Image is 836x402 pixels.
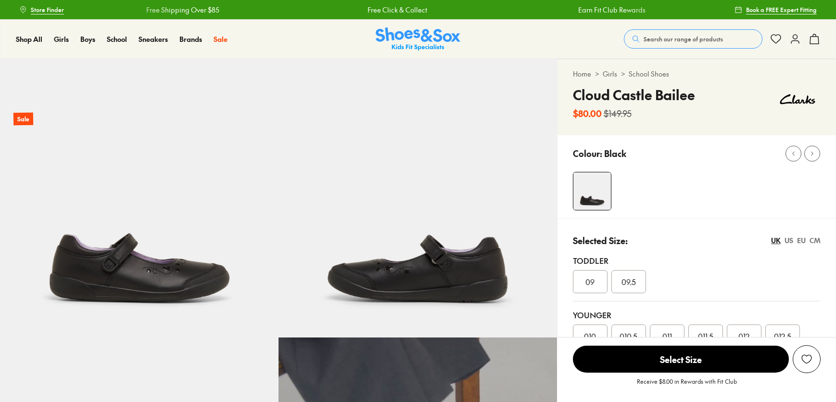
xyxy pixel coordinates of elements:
[785,235,793,246] div: US
[624,29,762,49] button: Search our range of products
[573,345,789,373] button: Select Size
[139,34,168,44] a: Sneakers
[797,235,806,246] div: EU
[80,34,95,44] a: Boys
[573,172,611,210] img: 4-524466_1
[585,276,595,287] span: 09
[620,330,637,342] span: 010.5
[629,69,669,79] a: School Shoes
[810,235,821,246] div: CM
[573,255,821,266] div: Toddler
[698,330,713,342] span: 011.5
[573,234,628,247] p: Selected Size:
[604,107,632,120] s: $149.95
[793,345,821,373] button: Add to Wishlist
[573,69,821,79] div: > >
[738,330,749,342] span: 012
[735,1,817,18] a: Book a FREE Expert Fitting
[774,330,791,342] span: 012.5
[578,5,645,15] a: Earn Fit Club Rewards
[573,107,602,120] b: $80.00
[621,276,636,287] span: 09.5
[746,5,817,14] span: Book a FREE Expert Fitting
[604,147,626,160] p: Black
[16,34,42,44] a: Shop All
[637,377,737,394] p: Receive $8.00 in Rewards with Fit Club
[279,59,557,337] img: 5-524468_1
[603,69,617,79] a: Girls
[573,85,695,105] h4: Cloud Castle Bailee
[54,34,69,44] a: Girls
[573,346,789,373] span: Select Size
[19,1,64,18] a: Store Finder
[573,147,602,160] p: Colour:
[584,330,596,342] span: 010
[146,5,219,15] a: Free Shipping Over $85
[179,34,202,44] a: Brands
[31,5,64,14] span: Store Finder
[573,309,821,321] div: Younger
[644,35,723,43] span: Search our range of products
[376,27,460,51] img: SNS_Logo_Responsive.svg
[13,113,33,126] p: Sale
[367,5,427,15] a: Free Click & Collect
[376,27,460,51] a: Shoes & Sox
[573,69,591,79] a: Home
[774,85,821,114] img: Vendor logo
[662,330,672,342] span: 011
[214,34,228,44] a: Sale
[771,235,781,246] div: UK
[107,34,127,44] a: School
